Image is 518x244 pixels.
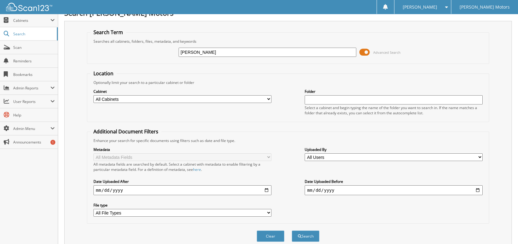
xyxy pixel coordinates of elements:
div: Select a cabinet and begin typing the name of the folder you want to search in. If the name match... [305,105,483,116]
div: Searches all cabinets, folders, files, metadata, and keywords [90,39,486,44]
span: Announcements [13,140,55,145]
span: Reminders [13,58,55,64]
div: All metadata fields are searched by default. Select a cabinet with metadata to enable filtering b... [93,162,271,172]
div: Optionally limit your search to a particular cabinet or folder [90,80,486,85]
label: Date Uploaded Before [305,179,483,184]
span: [PERSON_NAME] [402,5,437,9]
label: File type [93,203,271,208]
span: Admin Reports [13,85,50,91]
span: Search [13,31,54,37]
span: Bookmarks [13,72,55,77]
img: scan123-logo-white.svg [6,3,52,11]
span: Advanced Search [373,50,401,55]
input: start [93,185,271,195]
span: User Reports [13,99,50,104]
legend: Search Term [90,29,126,36]
input: end [305,185,483,195]
span: Admin Menu [13,126,50,131]
button: Clear [257,230,284,242]
label: Cabinet [93,89,271,94]
a: here [193,167,201,172]
label: Uploaded By [305,147,483,152]
span: [PERSON_NAME] Motors [460,5,510,9]
button: Search [292,230,319,242]
div: Enhance your search for specific documents using filters such as date and file type. [90,138,486,143]
span: Scan [13,45,55,50]
span: Cabinets [13,18,50,23]
span: Help [13,112,55,118]
legend: Additional Document Filters [90,128,161,135]
label: Folder [305,89,483,94]
label: Metadata [93,147,271,152]
legend: Location [90,70,117,77]
label: Date Uploaded After [93,179,271,184]
div: 1 [50,140,55,145]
